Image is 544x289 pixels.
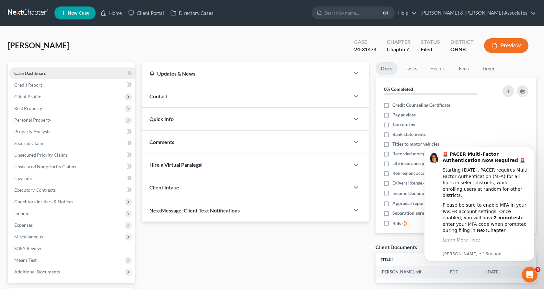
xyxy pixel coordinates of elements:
[392,210,484,216] span: Separation agreements or decrees of divorces
[14,105,42,111] span: Real Property
[325,7,384,19] input: Search by name...
[354,38,376,46] div: Case
[392,180,466,186] span: Drivers license & social security card
[522,267,538,283] iframe: Intercom live chat
[406,46,409,52] span: 7
[149,139,174,145] span: Comments
[392,200,428,207] span: Appraisal reports
[149,116,174,122] span: Quick Info
[354,46,376,53] div: 24-31474
[392,170,455,176] span: Retirement account statements
[477,62,500,75] a: Timer
[392,141,439,147] span: Titles to motor vehicles
[376,266,445,278] td: [PERSON_NAME]-pdf
[376,244,417,250] div: Client Documents
[453,62,474,75] a: Fees
[450,46,474,53] div: OHNB
[68,11,89,16] span: New Case
[484,38,528,53] button: Preview
[14,152,68,158] span: Unsecured Priority Claims
[387,46,411,53] div: Chapter
[392,102,450,108] span: Credit Counseling Certificate
[425,62,451,75] a: Events
[9,79,135,91] a: Credit Report
[14,246,41,251] span: SOFA Review
[9,173,135,184] a: Lawsuits
[14,211,29,216] span: Income
[14,269,60,274] span: Additional Documents
[125,7,167,19] a: Client Portal
[14,117,51,123] span: Personal Property
[9,126,135,138] a: Property Analysis
[414,137,544,271] iframe: Intercom notifications message
[9,138,135,149] a: Secured Claims
[392,112,416,118] span: Pay advices
[445,266,481,278] td: PDF
[149,162,203,168] span: Hire a Virtual Paralegal
[14,129,50,134] span: Property Analysis
[400,62,422,75] a: Tasks
[450,38,474,46] div: District
[9,184,135,196] a: Executory Contracts
[9,149,135,161] a: Unsecured Priority Claims
[14,222,33,228] span: Expenses
[535,267,540,272] span: 5
[149,184,179,190] span: Client Intake
[98,7,125,19] a: Home
[417,7,536,19] a: [PERSON_NAME] & [PERSON_NAME] Associates
[392,190,431,197] span: Income Documents
[391,258,395,262] i: unfold_more
[421,46,440,53] div: Filed
[421,38,440,46] div: Status
[14,175,32,181] span: Lawsuits
[9,243,135,254] a: SOFA Review
[392,121,415,128] span: Tax returns
[14,257,37,263] span: Means Test
[392,151,455,157] span: Recorded mortgages and deeds
[384,86,413,92] strong: 0% Completed
[481,266,521,278] td: [DATE]
[14,164,76,169] span: Unsecured Nonpriority Claims
[392,220,401,227] span: Bills
[9,161,135,173] a: Unsecured Nonpriority Claims
[392,131,426,138] span: Bank statements
[387,38,411,46] div: Chapter
[9,67,135,79] a: Case Dashboard
[14,234,43,239] span: Miscellaneous
[14,140,45,146] span: Secured Claims
[376,62,398,75] a: Docs
[14,199,73,204] span: Codebtors Insiders & Notices
[149,207,240,213] span: NextMessage: Client Text Notifications
[14,70,47,76] span: Case Dashboard
[149,93,168,99] span: Contact
[14,94,41,99] span: Client Profile
[8,41,69,50] span: [PERSON_NAME]
[14,187,56,193] span: Executory Contracts
[14,82,42,88] span: Credit Report
[149,70,342,77] div: Updates & News
[167,7,217,19] a: Directory Cases
[381,257,395,262] a: Titleunfold_more
[392,160,437,167] span: Life insurance policies
[395,7,417,19] a: Help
